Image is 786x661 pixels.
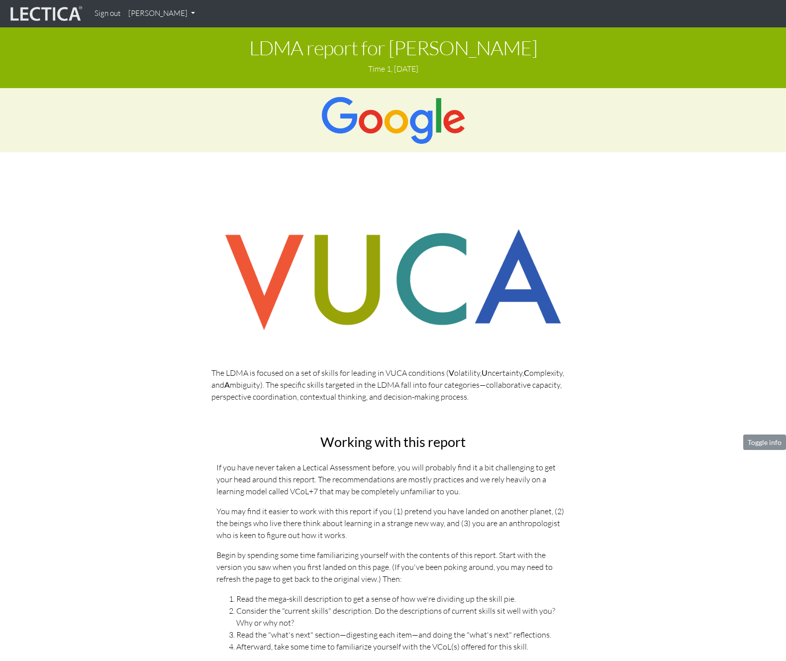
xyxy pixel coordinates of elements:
li: Read the mega-skill description to get a sense of how we're dividing up the skill pie. [236,593,570,605]
img: Google Logo [320,96,466,144]
strong: C [524,368,529,377]
li: Afterward, take some time to familiarize yourself with the VCoL(s) offered for this skill. [236,641,570,653]
strong: V [449,368,454,377]
a: [PERSON_NAME] [124,4,199,23]
img: vuca skills [211,217,575,343]
p: The LDMA is focused on a set of skills for leading in VUCA conditions ( olatility, ncertainty, om... [211,367,575,403]
button: Toggle info [743,435,786,450]
strong: U [482,368,488,377]
a: Sign out [91,4,124,23]
h1: LDMA report for [PERSON_NAME] [7,37,779,59]
p: Begin by spending some time familiarizing yourself with the contents of this report. Start with t... [216,549,570,585]
img: lecticalive [8,4,83,23]
p: Time 1, [DATE] [7,63,779,75]
li: Consider the "current skills" description. Do the descriptions of current skills sit well with yo... [236,605,570,629]
p: If you have never taken a Lectical Assessment before, you will probably find it a bit challenging... [216,461,570,497]
li: Read the "what's next" section—digesting each item—and doing the "what's next" reflections. [236,629,570,641]
strong: A [224,380,230,389]
p: You may find it easier to work with this report if you (1) pretend you have landed on another pla... [216,505,570,541]
h2: Working with this report [216,435,570,449]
